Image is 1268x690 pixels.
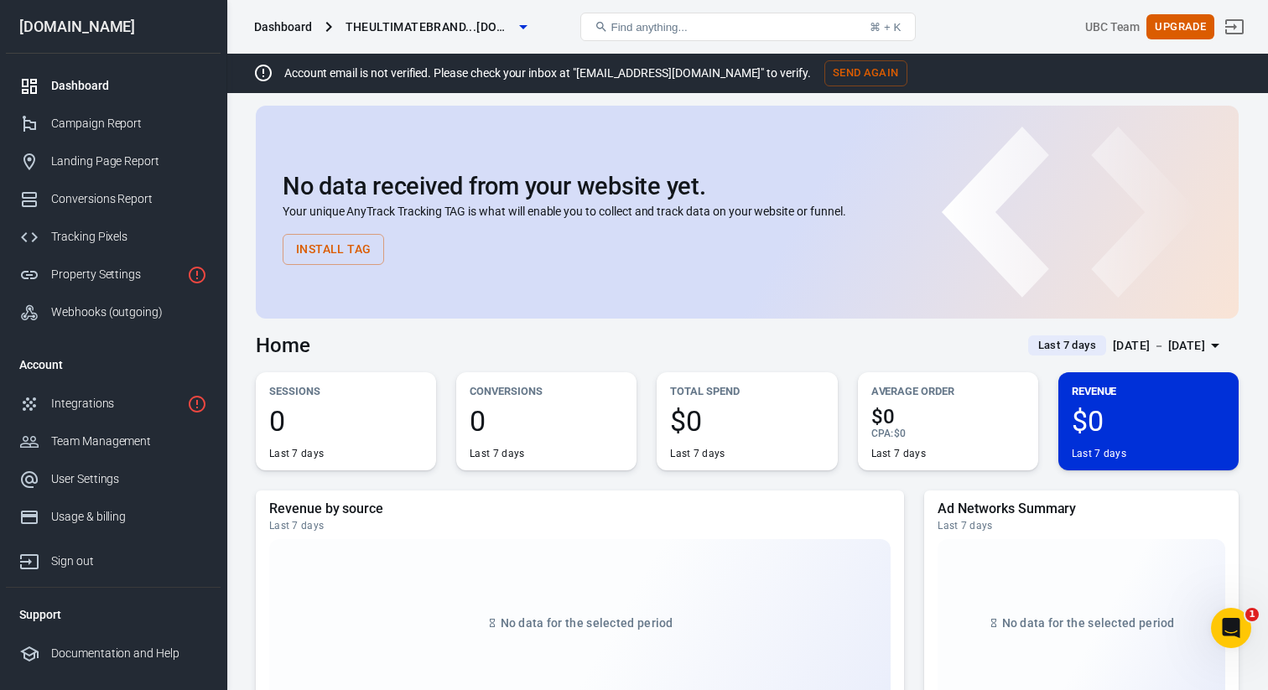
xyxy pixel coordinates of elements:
h5: Ad Networks Summary [938,501,1225,517]
div: Last 7 days [938,519,1225,532]
span: Last 7 days [1032,337,1103,354]
div: Last 7 days [871,447,926,460]
button: Send Again [824,60,907,86]
div: Campaign Report [51,115,207,132]
h2: No data received from your website yet. [283,173,1212,200]
a: Property Settings [6,256,221,293]
span: No data for the selected period [1002,616,1175,630]
span: theultimatebrandingcourse.com [346,17,513,38]
button: theultimatebrand...[DOMAIN_NAME] [339,12,533,43]
div: Sign out [51,553,207,570]
a: Sign out [1214,7,1255,47]
p: Account email is not verified. Please check your inbox at "[EMAIL_ADDRESS][DOMAIN_NAME]" to verify. [284,65,811,82]
a: User Settings [6,460,221,498]
div: Documentation and Help [51,645,207,662]
div: User Settings [51,470,207,488]
span: $0 [1072,407,1225,435]
a: Conversions Report [6,180,221,218]
div: Dashboard [51,77,207,95]
span: 0 [269,407,423,435]
p: Your unique AnyTrack Tracking TAG is what will enable you to collect and track data on your websi... [283,203,1212,220]
button: Upgrade [1146,14,1214,40]
li: Support [6,594,221,635]
span: No data for the selected period [501,616,673,630]
h5: Revenue by source [269,501,891,517]
div: [DATE] － [DATE] [1113,335,1205,356]
div: Landing Page Report [51,153,207,170]
button: Last 7 days[DATE] － [DATE] [1015,332,1239,360]
div: Last 7 days [1072,447,1126,460]
iframe: Intercom live chat [1211,608,1251,648]
div: Integrations [51,395,180,412]
span: $0 [670,407,824,435]
p: Total Spend [670,382,824,400]
div: Account id: f94l6qZq [1085,18,1141,36]
div: Last 7 days [670,447,725,460]
span: Find anything... [611,21,688,34]
li: Account [6,345,221,385]
span: 1 [1245,608,1259,621]
button: Install Tag [283,234,384,265]
div: Last 7 days [269,519,891,532]
span: $0 [894,428,906,439]
div: ⌘ + K [870,21,901,34]
div: Last 7 days [470,447,524,460]
a: Usage & billing [6,498,221,536]
div: Team Management [51,433,207,450]
a: Sign out [6,536,221,580]
svg: 1 networks not verified yet [187,394,207,414]
button: Find anything...⌘ + K [580,13,916,41]
div: [DOMAIN_NAME] [6,19,221,34]
p: Conversions [470,382,623,400]
div: Webhooks (outgoing) [51,303,207,321]
a: Dashboard [6,67,221,105]
span: $0 [871,407,1025,427]
p: Average Order [871,382,1025,400]
svg: Property is not installed yet [187,265,207,285]
p: Sessions [269,382,423,400]
a: Webhooks (outgoing) [6,293,221,331]
div: Dashboard [254,18,312,35]
p: Revenue [1072,382,1225,400]
span: 0 [470,407,623,435]
div: Conversions Report [51,190,207,208]
div: Last 7 days [269,447,324,460]
a: Campaign Report [6,105,221,143]
div: Property Settings [51,266,180,283]
a: Integrations [6,385,221,423]
a: Team Management [6,423,221,460]
h3: Home [256,334,310,357]
div: Tracking Pixels [51,228,207,246]
span: CPA : [871,428,894,439]
div: Usage & billing [51,508,207,526]
a: Landing Page Report [6,143,221,180]
a: Tracking Pixels [6,218,221,256]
